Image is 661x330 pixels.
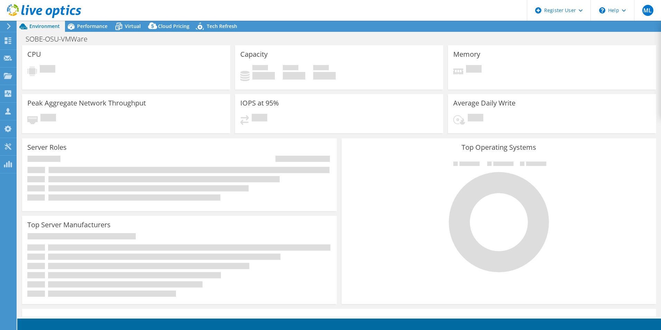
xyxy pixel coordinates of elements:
[642,5,653,16] span: ML
[347,144,651,151] h3: Top Operating Systems
[252,114,267,123] span: Pending
[468,114,483,123] span: Pending
[466,65,482,74] span: Pending
[313,72,336,80] h4: 0 GiB
[125,23,141,29] span: Virtual
[252,72,275,80] h4: 0 GiB
[22,35,98,43] h1: SOBE-OSU-VMWare
[158,23,189,29] span: Cloud Pricing
[207,23,237,29] span: Tech Refresh
[240,51,268,58] h3: Capacity
[240,99,279,107] h3: IOPS at 95%
[283,65,298,72] span: Free
[40,114,56,123] span: Pending
[313,65,329,72] span: Total
[599,7,605,13] svg: \n
[453,99,515,107] h3: Average Daily Write
[40,65,55,74] span: Pending
[27,99,146,107] h3: Peak Aggregate Network Throughput
[283,72,305,80] h4: 0 GiB
[453,51,480,58] h3: Memory
[29,23,60,29] span: Environment
[77,23,108,29] span: Performance
[27,144,67,151] h3: Server Roles
[27,51,41,58] h3: CPU
[27,221,111,229] h3: Top Server Manufacturers
[252,65,268,72] span: Used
